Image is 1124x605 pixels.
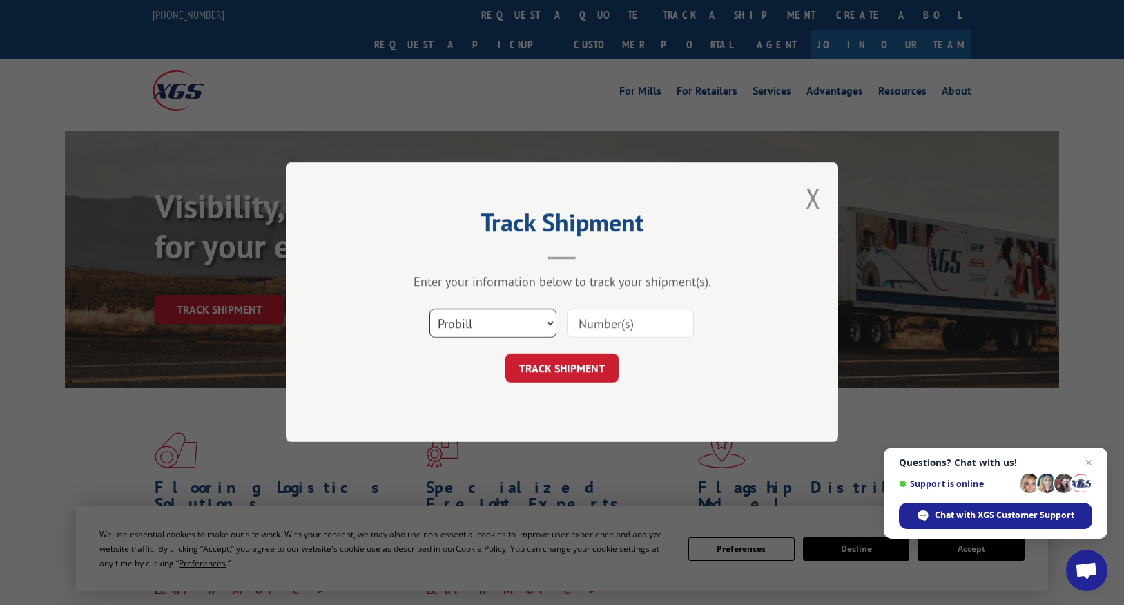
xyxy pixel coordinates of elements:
span: Close chat [1081,454,1097,471]
span: Support is online [899,479,1015,489]
span: Chat with XGS Customer Support [935,509,1074,521]
button: Close modal [806,180,821,216]
h2: Track Shipment [355,213,769,239]
div: Open chat [1066,550,1107,591]
input: Number(s) [567,309,694,338]
button: TRACK SHIPMENT [505,354,619,383]
span: Questions? Chat with us! [899,457,1092,468]
div: Chat with XGS Customer Support [899,503,1092,529]
div: Enter your information below to track your shipment(s). [355,274,769,290]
